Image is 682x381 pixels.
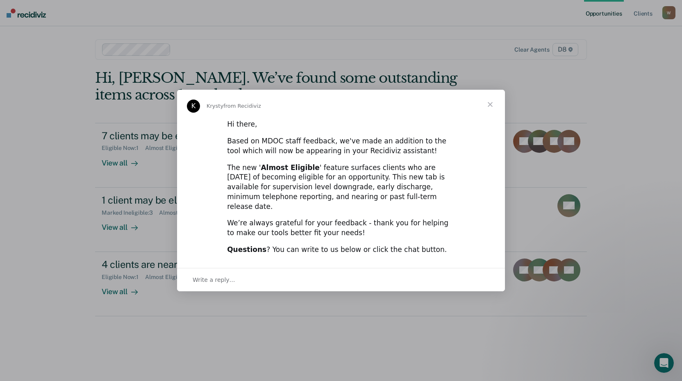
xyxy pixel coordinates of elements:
div: ? You can write to us below or click the chat button. [227,245,455,255]
span: Krysty [207,103,223,109]
b: Almost Eligible [261,163,319,172]
div: Profile image for Krysty [187,100,200,113]
span: from Recidiviz [223,103,261,109]
div: Hi there, [227,120,455,129]
span: Write a reply… [193,274,235,285]
span: Close [475,90,505,119]
div: Open conversation and reply [177,268,505,291]
div: Based on MDOC staff feedback, we've made an addition to the tool which will now be appearing in y... [227,136,455,156]
div: The new ' ' feature surfaces clients who are [DATE] of becoming eligible for an opportunity. This... [227,163,455,212]
b: Questions [227,245,266,254]
div: We’re always grateful for your feedback - thank you for helping to make our tools better fit your... [227,218,455,238]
